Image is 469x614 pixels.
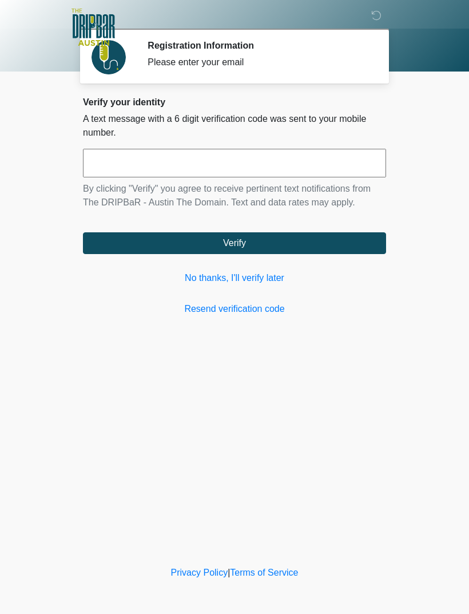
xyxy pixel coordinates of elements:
a: Terms of Service [230,568,298,577]
a: Resend verification code [83,302,386,316]
p: A text message with a 6 digit verification code was sent to your mobile number. [83,112,386,140]
img: Agent Avatar [92,40,126,74]
a: No thanks, I'll verify later [83,271,386,285]
p: By clicking "Verify" you agree to receive pertinent text notifications from The DRIPBaR - Austin ... [83,182,386,209]
img: The DRIPBaR - Austin The Domain Logo [71,9,115,46]
a: | [228,568,230,577]
button: Verify [83,232,386,254]
div: Please enter your email [148,56,369,69]
a: Privacy Policy [171,568,228,577]
h2: Verify your identity [83,97,386,108]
